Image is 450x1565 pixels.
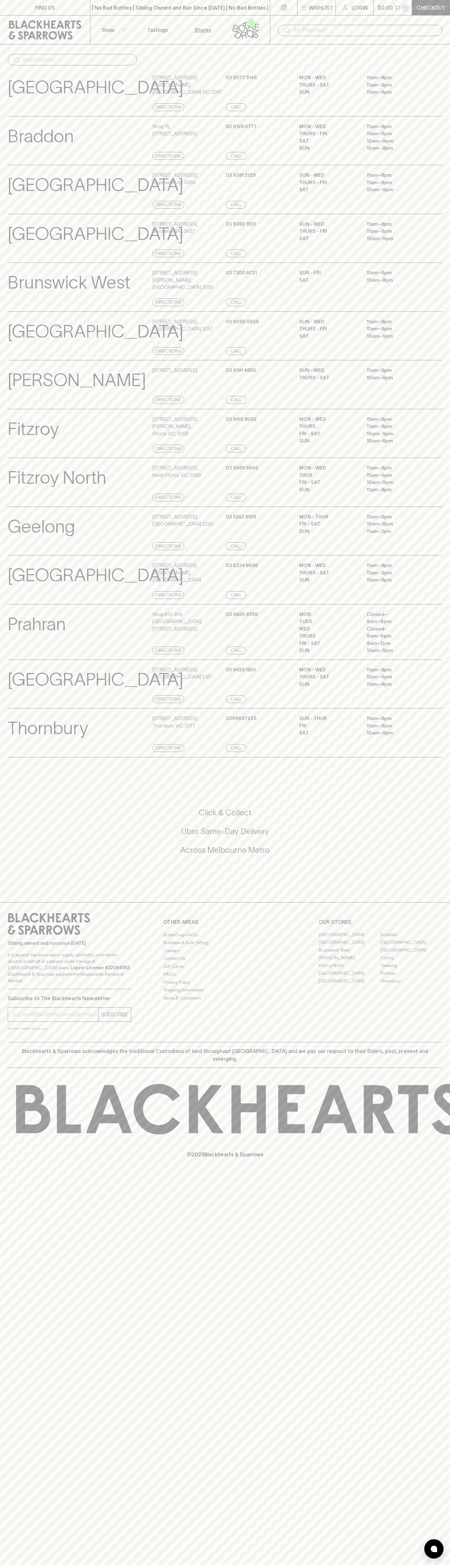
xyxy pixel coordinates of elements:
p: Sibling owned and run since [DATE] [8,940,131,946]
p: 10am – 8pm [367,145,425,152]
p: 11am – 9pm [367,325,425,333]
p: 03 9415 8092 [226,416,257,423]
p: THURS - SAT [299,374,357,382]
a: Fitzroy North [319,962,381,970]
p: THUR [299,472,357,479]
p: Brunswick West [8,269,130,296]
a: Call [226,494,246,501]
p: 10am – 9pm [367,729,425,737]
a: Call [226,647,246,654]
p: [GEOGRAPHIC_DATA] [8,221,183,247]
p: OUR STORES [319,918,442,926]
p: TUES [299,618,357,625]
p: 03 9050 0659 [226,318,259,326]
a: Call [226,396,246,404]
h5: Across Melbourne Metro [8,845,442,855]
p: 9am – 7pm [367,640,425,647]
p: 03 9826 8768 [226,611,258,618]
input: Try "Pinot noir" [293,25,437,35]
p: 11am – 8pm [367,513,425,521]
p: 11am – 8pm [367,666,425,674]
p: Shop 813-814 [GEOGRAPHIC_DATA] , [STREET_ADDRESS] [152,611,224,633]
p: 11am – 8pm [367,172,425,179]
a: Directions [152,299,184,306]
a: Directions [152,591,184,599]
a: Prahran [381,970,442,977]
p: FRI - SAT [299,479,357,486]
p: Checkout [417,4,445,12]
p: Stores [194,26,211,34]
p: [GEOGRAPHIC_DATA] [8,74,183,101]
p: Fri [299,722,357,730]
a: Directions [152,494,184,501]
p: 10am – 8pm [367,520,425,528]
p: We will never spam you [8,1025,131,1032]
a: Brunswick West [319,946,381,954]
a: Braddon [381,931,442,939]
p: It is against the law to sell or supply alcohol to, or to obtain alcohol on behalf of a person un... [8,952,131,984]
p: 10am – 9pm [367,479,425,486]
p: SUN [299,528,357,535]
p: 11am – 8pm [367,89,425,96]
p: Fitzroy North [8,464,106,491]
p: 11am – 9pm [367,81,425,89]
p: SUN [299,145,357,152]
p: THURS - FRI [299,130,357,138]
p: MON - WED [299,562,357,569]
a: FAQ's [163,971,287,978]
p: 03 9428 1801 [226,666,256,674]
a: [GEOGRAPHIC_DATA] [319,977,381,985]
p: Shop 15 , [STREET_ADDRESS] [152,123,197,138]
p: 11am – 9pm [367,423,425,430]
p: [PERSON_NAME] [8,367,146,394]
a: Call [226,103,246,111]
h5: Click & Collect [8,807,442,818]
p: MON - WED [299,416,357,423]
a: Geelong [381,962,442,970]
p: 9am – 6pm [367,632,425,640]
a: Call [226,250,246,257]
p: SUN - WED [299,367,357,374]
p: 11am – 8pm [367,464,425,472]
p: [STREET_ADDRESS] , Thornbury VIC 3071 [152,715,198,729]
a: [PERSON_NAME] [319,954,381,962]
p: 11am – 8pm [367,123,425,130]
p: 11am – 9pm [367,673,425,681]
p: SUN - WED [299,318,357,326]
p: 10am – 5pm [367,647,425,654]
p: THURS - SAT [299,673,357,681]
input: e.g. jane@blackheartsandsparrows.com.au [13,1009,98,1020]
p: SUN - WED [299,221,357,228]
a: Directions [152,542,184,550]
p: 11am – 8pm [367,367,425,374]
p: 02 6128 0777 [226,123,257,130]
a: Directions [152,695,184,703]
a: Call [226,695,246,703]
a: [GEOGRAPHIC_DATA] [381,946,442,954]
a: Terms & Conditions [163,994,287,1002]
p: 11am – 9pm [367,228,425,235]
p: MON - WED [299,666,357,674]
p: Thornbury [8,715,88,742]
p: 10am – 8pm [367,277,425,284]
strong: Liquor License #32064953 [70,965,130,970]
a: Careers [163,947,287,954]
p: SUN [299,681,357,688]
p: MON - WED [299,464,357,472]
p: 0399697225 [226,715,256,722]
p: [STREET_ADDRESS] , [GEOGRAPHIC_DATA] 3121 [152,666,212,681]
p: 11am – 8pm [367,416,425,423]
p: 11am – 9pm [367,179,425,186]
p: THURS - FRI [299,228,357,235]
a: Call [226,445,246,452]
p: SUN - FRI [299,269,357,277]
p: [STREET_ADDRESS][PERSON_NAME] , [GEOGRAPHIC_DATA] 3055 [152,269,224,291]
a: Directions [152,744,184,752]
a: Shipping Information [163,986,287,994]
p: [STREET_ADDRESS][PERSON_NAME] , [GEOGRAPHIC_DATA] [152,562,224,584]
p: [STREET_ADDRESS] , North Fitzroy VIC 3068 [152,464,201,479]
p: SUN [299,576,357,584]
a: Fitzroy [381,954,442,962]
p: THURS - SAT [299,81,357,89]
p: 03 7300 6721 [226,269,257,277]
